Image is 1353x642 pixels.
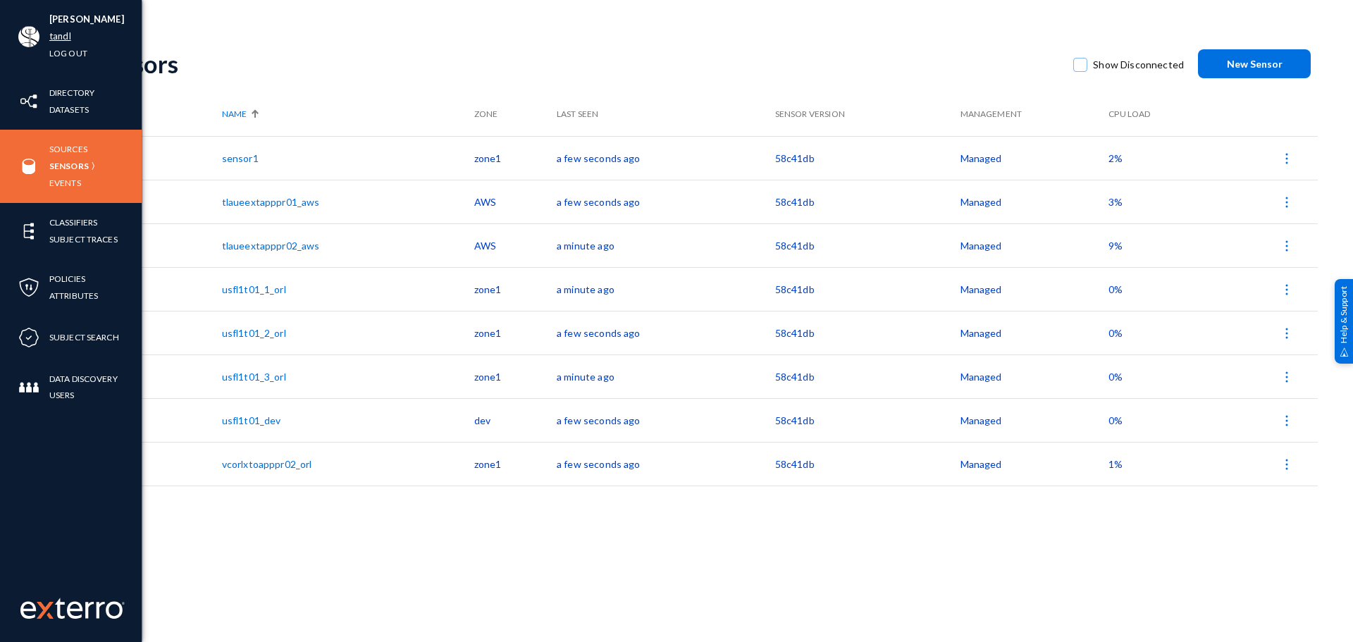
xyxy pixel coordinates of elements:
img: icon-more.svg [1280,152,1294,166]
td: a few seconds ago [557,180,775,223]
span: New Sensor [1227,58,1283,70]
td: Managed [960,180,1109,223]
td: dev [474,398,557,442]
td: Managed [960,398,1109,442]
img: icon-compliance.svg [18,327,39,348]
img: icon-inventory.svg [18,91,39,112]
a: usfl1t01_3_orl [222,371,286,383]
img: icon-more.svg [1280,239,1294,253]
a: tlaueextapppr02_aws [222,240,320,252]
div: Sensors [93,49,1059,78]
td: 58c41db [775,398,960,442]
td: a few seconds ago [557,442,775,486]
td: a minute ago [557,354,775,398]
td: a minute ago [557,267,775,311]
td: 58c41db [775,354,960,398]
img: exterro-work-mark.svg [20,598,125,619]
span: 2% [1108,152,1123,164]
a: Datasets [49,101,89,118]
th: Last Seen [557,92,775,136]
span: 0% [1108,414,1123,426]
a: sensor1 [222,152,259,164]
td: a minute ago [557,223,775,267]
td: 58c41db [775,267,960,311]
span: 9% [1108,240,1123,252]
img: icon-more.svg [1280,457,1294,471]
td: 58c41db [775,136,960,180]
img: ACg8ocIa8OWj5FIzaB8MU-JIbNDt0RWcUDl_eQ0ZyYxN7rWYZ1uJfn9p=s96-c [18,26,39,47]
span: 1% [1108,458,1123,470]
td: Managed [960,223,1109,267]
td: a few seconds ago [557,136,775,180]
a: tandl [49,28,71,44]
span: 0% [1108,327,1123,339]
td: 58c41db [775,180,960,223]
span: 0% [1108,283,1123,295]
a: Subject Traces [49,231,118,247]
th: Management [960,92,1109,136]
img: icon-more.svg [1280,283,1294,297]
a: Data Discovery Users [49,371,142,403]
span: Show Disconnected [1093,54,1184,75]
td: Managed [960,267,1109,311]
li: [PERSON_NAME] [49,11,124,28]
div: Name [222,108,467,121]
th: Zone [474,92,557,136]
a: tlaueextapppr01_aws [222,196,320,208]
td: AWS [474,180,557,223]
a: Attributes [49,288,98,304]
td: zone1 [474,442,557,486]
a: usfl1t01_dev [222,414,281,426]
span: 3% [1108,196,1123,208]
img: help_support.svg [1340,347,1349,357]
td: zone1 [474,136,557,180]
a: Events [49,175,81,191]
span: 0% [1108,371,1123,383]
td: Managed [960,136,1109,180]
td: 58c41db [775,442,960,486]
th: Sensor Version [775,92,960,136]
img: icon-policies.svg [18,277,39,298]
div: Help & Support [1335,278,1353,363]
th: Status [93,92,222,136]
img: icon-more.svg [1280,326,1294,340]
td: zone1 [474,354,557,398]
a: Policies [49,271,85,287]
button: New Sensor [1198,49,1311,78]
td: a few seconds ago [557,311,775,354]
a: Subject Search [49,329,119,345]
img: icon-elements.svg [18,221,39,242]
td: Managed [960,354,1109,398]
td: 58c41db [775,311,960,354]
td: zone1 [474,267,557,311]
span: Name [222,108,247,121]
td: Managed [960,442,1109,486]
a: usfl1t01_1_orl [222,283,286,295]
th: CPU Load [1108,92,1209,136]
img: icon-members.svg [18,377,39,398]
a: Log out [49,45,87,61]
img: exterro-logo.svg [37,602,54,619]
td: AWS [474,223,557,267]
a: Sources [49,141,87,157]
img: icon-more.svg [1280,370,1294,384]
td: zone1 [474,311,557,354]
td: a few seconds ago [557,398,775,442]
img: icon-more.svg [1280,414,1294,428]
a: vcorlxtoapppr02_orl [222,458,312,470]
td: Managed [960,311,1109,354]
a: Directory [49,85,94,101]
img: icon-more.svg [1280,195,1294,209]
a: Sensors [49,158,89,174]
a: Classifiers [49,214,97,230]
img: icon-sources.svg [18,156,39,177]
td: 58c41db [775,223,960,267]
a: usfl1t01_2_orl [222,327,286,339]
